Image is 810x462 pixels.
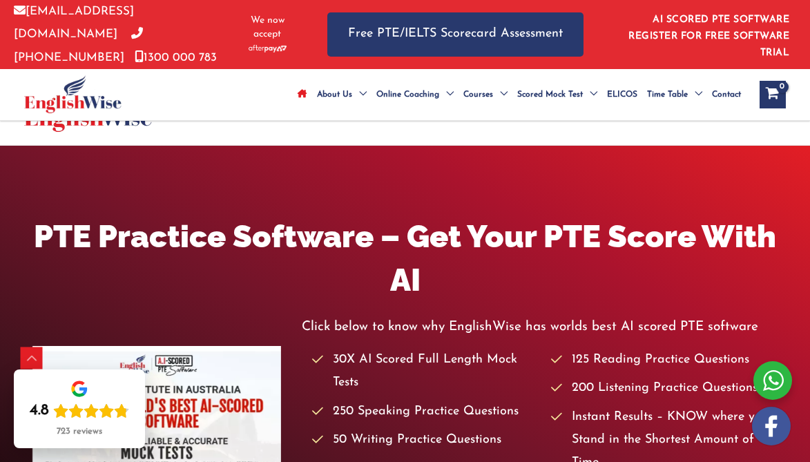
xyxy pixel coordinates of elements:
h1: PTE Practice Software – Get Your PTE Score With AI [32,215,778,302]
div: Rating: 4.8 out of 5 [30,401,129,421]
span: Courses [463,70,493,119]
a: Online CoachingMenu Toggle [372,70,459,119]
a: 1300 000 783 [135,52,217,64]
div: 4.8 [30,401,49,421]
span: Menu Toggle [352,70,367,119]
span: Scored Mock Test [517,70,583,119]
nav: Site Navigation: Main Menu [293,70,746,119]
span: Online Coaching [376,70,439,119]
img: cropped-ew-logo [24,75,122,113]
span: We now accept [242,14,293,41]
span: Time Table [647,70,688,119]
img: white-facebook.png [752,407,791,445]
a: Contact [707,70,746,119]
a: [EMAIL_ADDRESS][DOMAIN_NAME] [14,6,134,40]
li: 125 Reading Practice Questions [551,349,778,372]
li: 250 Speaking Practice Questions [312,401,539,423]
p: Click below to know why EnglishWise has worlds best AI scored PTE software [302,316,778,338]
a: ELICOS [602,70,642,119]
li: 200 Listening Practice Questions [551,377,778,400]
a: Time TableMenu Toggle [642,70,707,119]
a: CoursesMenu Toggle [459,70,512,119]
a: About UsMenu Toggle [312,70,372,119]
a: [PHONE_NUMBER] [14,28,143,63]
span: About Us [317,70,352,119]
a: View Shopping Cart, empty [760,81,786,108]
li: 50 Writing Practice Questions [312,429,539,452]
a: AI SCORED PTE SOFTWARE REGISTER FOR FREE SOFTWARE TRIAL [628,15,789,58]
div: 723 reviews [57,426,102,437]
a: Scored Mock TestMenu Toggle [512,70,602,119]
a: Free PTE/IELTS Scorecard Assessment [327,12,584,56]
aside: Header Widget 1 [611,3,796,65]
span: Menu Toggle [688,70,702,119]
li: 30X AI Scored Full Length Mock Tests [312,349,539,395]
img: Afterpay-Logo [249,45,287,52]
span: Menu Toggle [583,70,597,119]
span: Menu Toggle [439,70,454,119]
span: Menu Toggle [493,70,508,119]
span: ELICOS [607,70,637,119]
span: Contact [712,70,741,119]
